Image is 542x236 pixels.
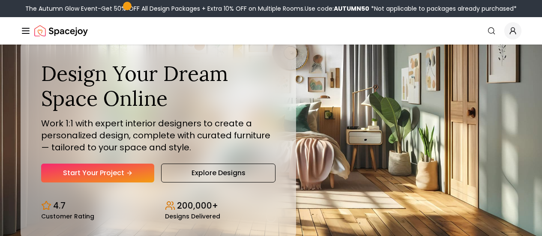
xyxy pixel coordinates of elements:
[369,4,517,13] span: *Not applicable to packages already purchased*
[41,213,94,219] small: Customer Rating
[53,200,66,212] p: 4.7
[41,193,275,219] div: Design stats
[41,61,275,111] h1: Design Your Dream Space Online
[161,164,275,182] a: Explore Designs
[34,22,88,39] a: Spacejoy
[41,164,154,182] a: Start Your Project
[21,17,521,45] nav: Global
[34,22,88,39] img: Spacejoy Logo
[305,4,369,13] span: Use code:
[41,117,275,153] p: Work 1:1 with expert interior designers to create a personalized design, complete with curated fu...
[177,200,218,212] p: 200,000+
[165,213,220,219] small: Designs Delivered
[25,4,517,13] div: The Autumn Glow Event-Get 50% OFF All Design Packages + Extra 10% OFF on Multiple Rooms.
[334,4,369,13] b: AUTUMN50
